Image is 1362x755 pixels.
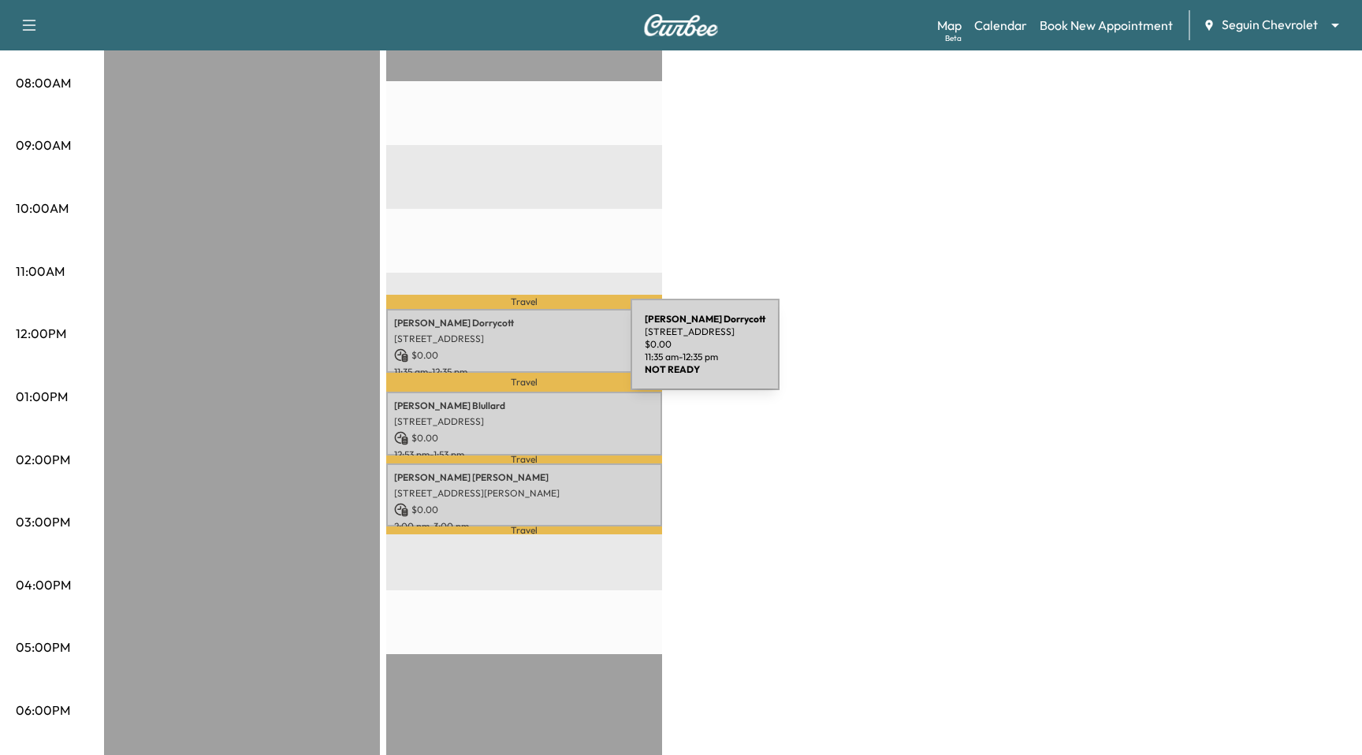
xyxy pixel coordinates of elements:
[394,431,654,445] p: $ 0.00
[645,313,765,325] b: [PERSON_NAME] Dorrycott
[643,14,719,36] img: Curbee Logo
[394,348,654,363] p: $ 0.00
[16,199,69,218] p: 10:00AM
[394,448,654,461] p: 12:53 pm - 1:53 pm
[16,262,65,281] p: 11:00AM
[394,317,654,329] p: [PERSON_NAME] Dorrycott
[394,520,654,533] p: 2:00 pm - 3:00 pm
[394,471,654,484] p: [PERSON_NAME] [PERSON_NAME]
[1222,16,1318,34] span: Seguin Chevrolet
[645,363,700,375] b: NOT READY
[1040,16,1173,35] a: Book New Appointment
[386,295,662,310] p: Travel
[937,16,962,35] a: MapBeta
[16,324,66,343] p: 12:00PM
[394,400,654,412] p: [PERSON_NAME] Blullard
[645,325,765,338] p: [STREET_ADDRESS]
[394,487,654,500] p: [STREET_ADDRESS][PERSON_NAME]
[16,638,70,656] p: 05:00PM
[945,32,962,44] div: Beta
[645,351,765,363] p: 11:35 am - 12:35 pm
[16,73,71,92] p: 08:00AM
[16,575,71,594] p: 04:00PM
[16,387,68,406] p: 01:00PM
[16,512,70,531] p: 03:00PM
[386,373,662,392] p: Travel
[394,366,654,378] p: 11:35 am - 12:35 pm
[386,526,662,534] p: Travel
[645,338,765,351] p: $ 0.00
[16,450,70,469] p: 02:00PM
[394,333,654,345] p: [STREET_ADDRESS]
[16,701,70,720] p: 06:00PM
[16,136,71,154] p: 09:00AM
[386,456,662,463] p: Travel
[394,503,654,517] p: $ 0.00
[394,415,654,428] p: [STREET_ADDRESS]
[974,16,1027,35] a: Calendar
